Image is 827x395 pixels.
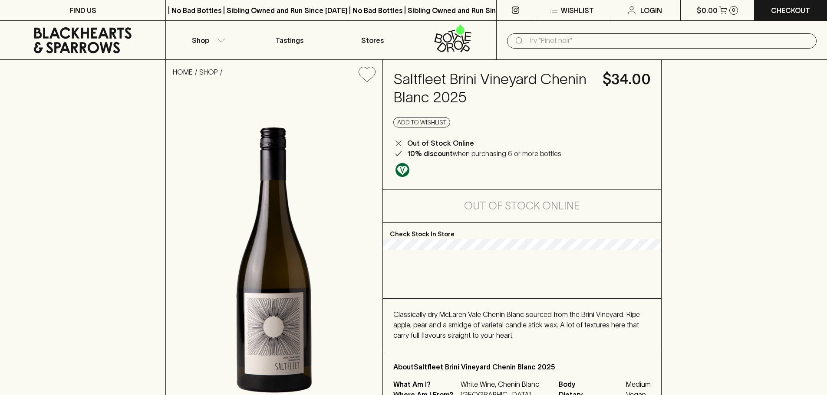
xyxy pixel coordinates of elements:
[559,379,624,389] span: Body
[561,5,594,16] p: Wishlist
[407,148,561,159] p: when purchasing 6 or more bottles
[276,35,303,46] p: Tastings
[640,5,662,16] p: Login
[248,21,331,59] a: Tastings
[603,70,651,88] h4: $34.00
[192,35,209,46] p: Shop
[69,5,96,16] p: FIND US
[393,117,450,127] button: Add to wishlist
[697,5,718,16] p: $0.00
[166,21,248,59] button: Shop
[393,379,458,389] p: What Am I?
[355,63,379,85] button: Add to wishlist
[732,8,735,13] p: 0
[528,34,810,48] input: Try "Pinot noir"
[395,163,409,177] img: Vegan
[361,35,384,46] p: Stores
[383,223,661,239] p: Check Stock In Store
[331,21,414,59] a: Stores
[626,379,651,389] span: Medium
[199,68,218,76] a: SHOP
[173,68,193,76] a: HOME
[393,161,412,179] a: Made without the use of any animal products.
[407,138,474,148] p: Out of Stock Online
[464,199,580,213] h5: Out of Stock Online
[461,379,548,389] p: White Wine, Chenin Blanc
[393,310,640,339] span: Classically dry McLaren Vale Chenin Blanc sourced from the Brini Vineyard. Ripe apple, pear and a...
[771,5,810,16] p: Checkout
[393,362,651,372] p: About Saltfleet Brini Vineyard Chenin Blanc 2025
[393,70,592,107] h4: Saltfleet Brini Vineyard Chenin Blanc 2025
[407,150,453,157] b: 10% discount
